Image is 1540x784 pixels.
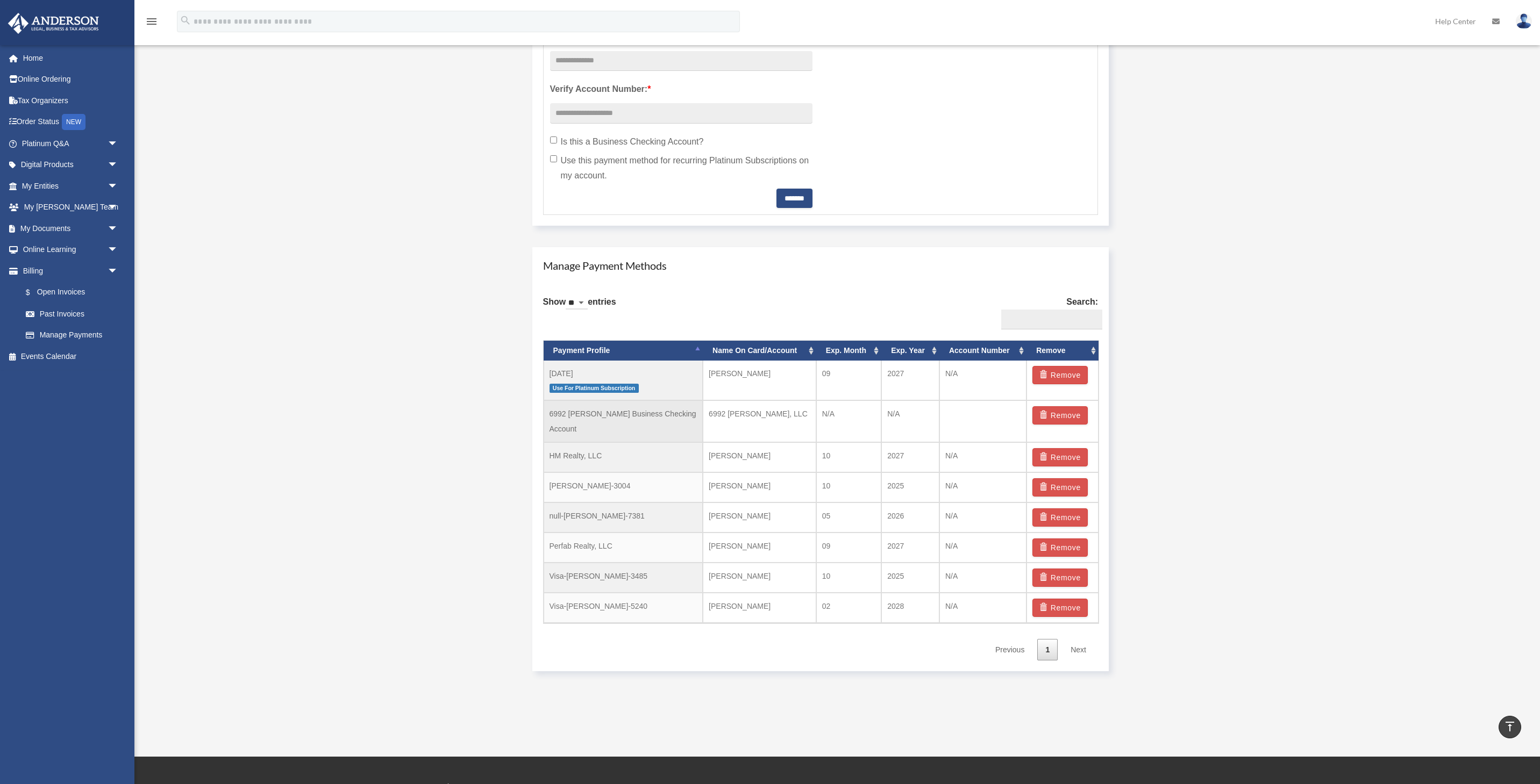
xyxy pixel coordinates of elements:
[1516,13,1532,29] img: User Pic
[1026,341,1099,361] th: Remove: activate to sort column ascending
[939,563,1026,593] td: N/A
[8,239,134,261] a: Online Learningarrow_drop_down
[108,239,129,261] span: arrow_drop_down
[8,154,134,176] a: Digital Productsarrow_drop_down
[939,442,1026,472] td: N/A
[544,341,703,361] th: Payment Profile: activate to sort column descending
[703,593,816,623] td: [PERSON_NAME]
[703,502,816,533] td: [PERSON_NAME]
[145,15,158,28] i: menu
[1503,720,1516,733] i: vertical_align_top
[881,400,939,442] td: N/A
[8,111,134,133] a: Order StatusNEW
[939,533,1026,563] td: N/A
[550,155,557,162] input: Use this payment method for recurring Platinum Subscriptions on my account.
[543,294,616,320] label: Show entries
[544,472,703,502] td: [PERSON_NAME]-3004
[816,442,882,472] td: 10
[8,197,134,218] a: My [PERSON_NAME] Teamarrow_drop_down
[703,341,816,361] th: Name On Card/Account: activate to sort column ascending
[816,502,882,533] td: 05
[108,175,129,197] span: arrow_drop_down
[543,258,1099,273] h4: Manage Payment Methods
[816,361,882,400] td: 09
[5,13,102,34] img: Anderson Advisors Platinum Portal
[8,133,134,154] a: Platinum Q&Aarrow_drop_down
[1032,448,1088,466] button: Remove
[881,361,939,400] td: 2027
[180,15,191,26] i: search
[1063,639,1094,661] a: Next
[32,286,37,299] span: $
[939,472,1026,502] td: N/A
[881,593,939,623] td: 2028
[108,154,129,176] span: arrow_drop_down
[881,442,939,472] td: 2027
[881,502,939,533] td: 2026
[987,639,1032,661] a: Previous
[816,341,882,361] th: Exp. Month: activate to sort column ascending
[816,472,882,502] td: 10
[62,114,85,130] div: NEW
[8,218,134,239] a: My Documentsarrow_drop_down
[544,442,703,472] td: HM Realty, LLC
[881,472,939,502] td: 2025
[703,472,816,502] td: [PERSON_NAME]
[15,325,129,346] a: Manage Payments
[816,593,882,623] td: 02
[566,297,588,310] select: Showentries
[1499,716,1521,738] a: vertical_align_top
[544,563,703,593] td: Visa-[PERSON_NAME]-3485
[1032,569,1088,587] button: Remove
[939,502,1026,533] td: N/A
[550,134,812,149] label: Is this a Business Checking Account?
[1032,508,1088,527] button: Remove
[145,19,158,28] a: menu
[550,82,812,97] label: Verify Account Number:
[939,341,1026,361] th: Account Number: activate to sort column ascending
[108,218,129,240] span: arrow_drop_down
[108,260,129,282] span: arrow_drop_down
[939,361,1026,400] td: N/A
[1032,478,1088,497] button: Remove
[881,341,939,361] th: Exp. Year: activate to sort column ascending
[1032,538,1088,557] button: Remove
[550,136,557,143] input: Is this a Business Checking Account?
[8,69,134,90] a: Online Ordering
[816,563,882,593] td: 10
[881,533,939,563] td: 2027
[544,593,703,623] td: Visa-[PERSON_NAME]-5240
[703,442,816,472] td: [PERSON_NAME]
[8,47,134,69] a: Home
[1032,599,1088,617] button: Remove
[8,346,134,367] a: Events Calendar
[703,400,816,442] td: 6992 [PERSON_NAME], LLC
[544,502,703,533] td: null-[PERSON_NAME]-7381
[939,593,1026,623] td: N/A
[1032,366,1088,384] button: Remove
[8,90,134,111] a: Tax Organizers
[703,563,816,593] td: [PERSON_NAME]
[8,260,134,282] a: Billingarrow_drop_down
[15,282,134,304] a: $Open Invoices
[816,400,882,442] td: N/A
[550,153,812,183] label: Use this payment method for recurring Platinum Subscriptions on my account.
[816,533,882,563] td: 09
[15,303,134,325] a: Past Invoices
[544,400,703,442] td: 6992 [PERSON_NAME] Business Checking Account
[703,533,816,563] td: [PERSON_NAME]
[108,197,129,219] span: arrow_drop_down
[544,533,703,563] td: Perfab Realty, LLC
[881,563,939,593] td: 2025
[108,133,129,155] span: arrow_drop_down
[1032,406,1088,425] button: Remove
[544,361,703,400] td: [DATE]
[1037,639,1058,661] a: 1
[1001,310,1102,330] input: Search:
[8,175,134,197] a: My Entitiesarrow_drop_down
[703,361,816,400] td: [PERSON_NAME]
[997,294,1098,330] label: Search:
[550,384,639,393] span: Use For Platinum Subscription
